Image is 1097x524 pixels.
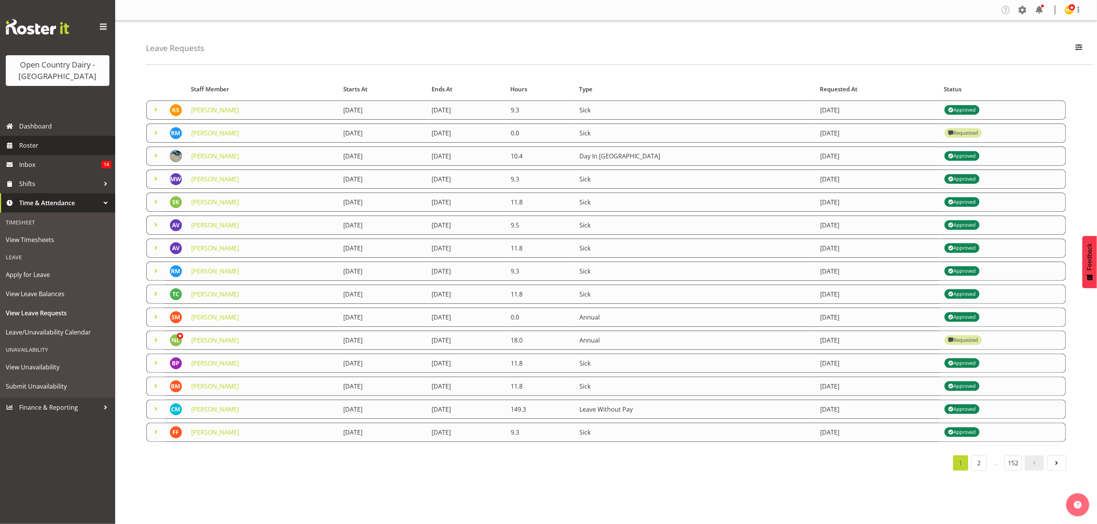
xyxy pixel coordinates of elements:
img: andy-van-brecht9849.jpg [170,242,182,254]
a: View Leave Balances [2,284,113,303]
td: [DATE] [339,377,427,396]
span: Inbox [19,159,101,170]
span: Apply for Leave [6,269,109,280]
td: [DATE] [427,354,506,373]
td: [DATE] [339,331,427,350]
td: 9.3 [506,423,575,442]
a: [PERSON_NAME] [191,129,239,137]
td: [DATE] [427,124,506,143]
a: [PERSON_NAME] [191,152,239,160]
div: Open Country Dairy - [GEOGRAPHIC_DATA] [13,59,102,82]
td: Day In [GEOGRAPHIC_DATA] [575,147,816,166]
span: Feedback [1086,244,1093,270]
td: [DATE] [339,354,427,373]
a: [PERSON_NAME] [191,175,239,183]
a: [PERSON_NAME] [191,405,239,414]
div: Requested [948,336,978,345]
td: [DATE] [816,400,940,419]
td: [DATE] [816,170,940,189]
td: 10.4 [506,147,575,166]
td: 11.8 [506,193,575,212]
div: Approved [948,198,976,207]
td: Sick [575,285,816,304]
td: Sick [575,262,816,281]
td: [DATE] [816,354,940,373]
span: 14 [101,161,111,168]
td: 11.8 [506,285,575,304]
td: [DATE] [427,308,506,327]
td: [DATE] [339,170,427,189]
td: [DATE] [339,193,427,212]
td: [DATE] [427,216,506,235]
img: steffan-kennard9760.jpg [170,196,182,208]
img: flavio-ferraz10269.jpg [170,426,182,438]
img: leon-harrison5c2f3339fd17ca37e44f2f954d40a40d.png [170,150,182,162]
td: [DATE] [427,147,506,166]
img: rick-murphy11702.jpg [170,265,182,277]
img: help-xxl-2.png [1074,501,1082,509]
td: [DATE] [339,147,427,166]
td: [DATE] [427,400,506,419]
a: [PERSON_NAME] [191,382,239,391]
td: [DATE] [339,400,427,419]
td: [DATE] [339,285,427,304]
div: Approved [948,313,976,322]
td: Sick [575,101,816,120]
span: Requested At [820,85,857,94]
td: [DATE] [816,216,940,235]
span: Time & Attendance [19,197,100,209]
span: Staff Member [191,85,229,94]
td: 9.3 [506,170,575,189]
a: [PERSON_NAME] [191,221,239,229]
span: Finance & Reporting [19,402,100,413]
span: Roster [19,140,111,151]
td: [DATE] [816,193,940,212]
td: Sick [575,216,816,235]
img: barry-mcintosh7389.jpg [170,380,182,392]
img: bradley-parkhill7395.jpg [170,357,182,369]
td: [DATE] [339,262,427,281]
td: Leave Without Pay [575,400,816,419]
td: [DATE] [339,308,427,327]
a: [PERSON_NAME] [191,106,239,114]
a: [PERSON_NAME] [191,313,239,321]
img: nicole-lloyd7454.jpg [170,334,182,346]
span: View Unavailability [6,361,109,373]
img: milk-reception-awarua7542.jpg [1065,5,1074,15]
div: Approved [948,359,976,368]
td: Sick [575,170,816,189]
img: shaun-mcnaught7476.jpg [170,311,182,323]
img: tony-corr7484.jpg [170,288,182,300]
td: 11.8 [506,239,575,258]
a: [PERSON_NAME] [191,267,239,275]
td: [DATE] [427,262,506,281]
span: View Leave Balances [6,288,109,300]
div: Unavailability [2,342,113,358]
td: [DATE] [339,239,427,258]
td: Sick [575,377,816,396]
div: Approved [948,290,976,299]
td: [DATE] [816,308,940,327]
td: [DATE] [427,239,506,258]
div: Timesheet [2,214,113,230]
td: 149.3 [506,400,575,419]
td: [DATE] [427,285,506,304]
td: [DATE] [816,331,940,350]
button: Filter Employees [1071,40,1087,57]
td: [DATE] [427,423,506,442]
td: [DATE] [339,216,427,235]
a: [PERSON_NAME] [191,198,239,206]
td: 0.0 [506,308,575,327]
div: Approved [948,428,976,437]
span: Ends At [432,85,452,94]
td: [DATE] [339,124,427,143]
td: [DATE] [339,423,427,442]
span: Leave/Unavailability Calendar [6,326,109,338]
td: [DATE] [427,193,506,212]
img: kevin-stuck7439.jpg [170,104,182,116]
a: [PERSON_NAME] [191,336,239,344]
div: Approved [948,382,976,391]
td: [DATE] [816,262,940,281]
td: [DATE] [816,377,940,396]
td: 9.3 [506,101,575,120]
